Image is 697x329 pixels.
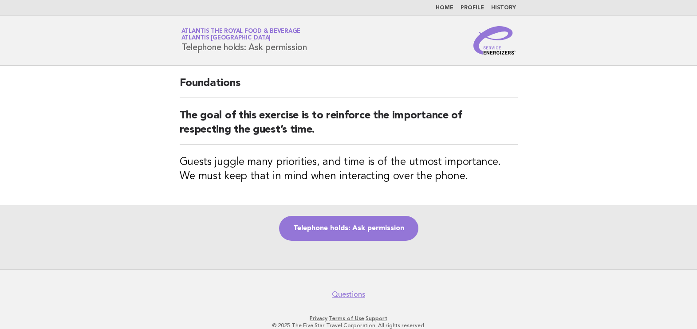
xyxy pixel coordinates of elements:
[310,315,327,321] a: Privacy
[332,290,365,299] a: Questions
[366,315,387,321] a: Support
[181,35,271,41] span: Atlantis [GEOGRAPHIC_DATA]
[180,155,518,184] h3: Guests juggle many priorities, and time is of the utmost importance. We must keep that in mind wh...
[180,76,518,98] h2: Foundations
[77,322,620,329] p: © 2025 The Five Star Travel Corporation. All rights reserved.
[473,26,516,55] img: Service Energizers
[436,5,453,11] a: Home
[181,28,301,41] a: Atlantis the Royal Food & BeverageAtlantis [GEOGRAPHIC_DATA]
[329,315,364,321] a: Terms of Use
[77,315,620,322] p: · ·
[180,109,518,145] h2: The goal of this exercise is to reinforce the importance of respecting the guest’s time.
[181,29,307,52] h1: Telephone holds: Ask permission
[491,5,516,11] a: History
[279,216,418,241] a: Telephone holds: Ask permission
[461,5,484,11] a: Profile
